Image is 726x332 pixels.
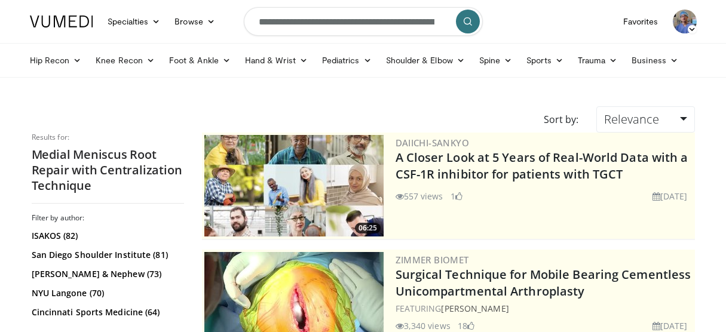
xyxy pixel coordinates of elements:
p: Results for: [32,133,184,142]
a: Specialties [100,10,168,33]
a: Relevance [596,106,694,133]
li: 18 [458,319,474,332]
a: A Closer Look at 5 Years of Real-World Data with a CSF-1R inhibitor for patients with TGCT [396,149,688,182]
a: [PERSON_NAME] [441,303,508,314]
input: Search topics, interventions [244,7,483,36]
a: Browse [167,10,222,33]
li: 1 [451,190,462,202]
a: [PERSON_NAME] & Nephew (73) [32,268,181,280]
a: Knee Recon [88,48,162,72]
span: Relevance [604,111,659,127]
a: Favorites [616,10,666,33]
img: Avatar [673,10,697,33]
a: 06:25 [204,135,384,236]
h2: Medial Meniscus Root Repair with Centralization Technique [32,147,184,193]
a: Pediatrics [315,48,379,72]
a: Shoulder & Elbow [379,48,472,72]
a: Hand & Wrist [238,48,315,72]
img: VuMedi Logo [30,16,93,27]
a: San Diego Shoulder Institute (81) [32,249,181,261]
a: Trauma [571,48,625,72]
a: Cincinnati Sports Medicine (64) [32,306,181,318]
a: ISAKOS (82) [32,230,181,242]
a: Spine [472,48,519,72]
li: [DATE] [653,319,688,332]
li: 557 views [396,190,443,202]
h3: Filter by author: [32,213,184,223]
a: Business [624,48,685,72]
a: Sports [519,48,571,72]
a: Surgical Technique for Mobile Bearing Cementless Unicompartmental Arthroplasty [396,266,691,299]
a: Foot & Ankle [162,48,238,72]
a: NYU Langone (70) [32,287,181,299]
a: Zimmer Biomet [396,254,469,266]
div: FEATURING [396,302,693,315]
span: 06:25 [355,223,381,233]
img: 93c22cae-14d1-47f0-9e4a-a244e824b022.png.300x170_q85_crop-smart_upscale.jpg [204,135,384,236]
li: [DATE] [653,190,688,202]
a: Hip Recon [23,48,89,72]
div: Sort by: [535,106,587,133]
a: Daiichi-Sankyo [396,137,470,149]
li: 3,340 views [396,319,451,332]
